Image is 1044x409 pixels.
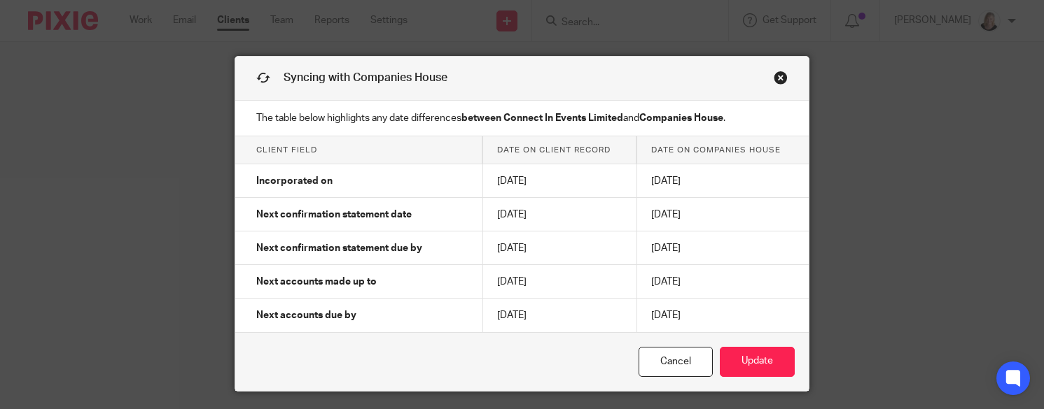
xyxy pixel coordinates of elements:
[482,299,636,332] td: [DATE]
[284,72,447,83] span: Syncing with Companies House
[235,299,482,332] td: Next accounts due by
[639,347,713,377] a: Cancel
[637,299,809,332] td: [DATE]
[637,136,809,164] th: Date on Companies House
[637,265,809,299] td: [DATE]
[482,265,636,299] td: [DATE]
[235,231,482,265] td: Next confirmation statement due by
[637,164,809,198] td: [DATE]
[235,164,482,198] td: Incorporated on
[235,265,482,299] td: Next accounts made up to
[235,198,482,231] td: Next confirmation statement date
[482,198,636,231] td: [DATE]
[774,71,788,89] a: Close this dialog window
[482,136,636,164] th: Date on client record
[720,347,795,377] button: Update
[639,113,723,123] strong: Companies House
[235,136,482,164] th: Client field
[637,198,809,231] td: [DATE]
[235,101,808,136] p: The table below highlights any date differences and .
[482,164,636,198] td: [DATE]
[461,113,623,123] strong: between Connect In Events Limited
[637,231,809,265] td: [DATE]
[482,231,636,265] td: [DATE]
